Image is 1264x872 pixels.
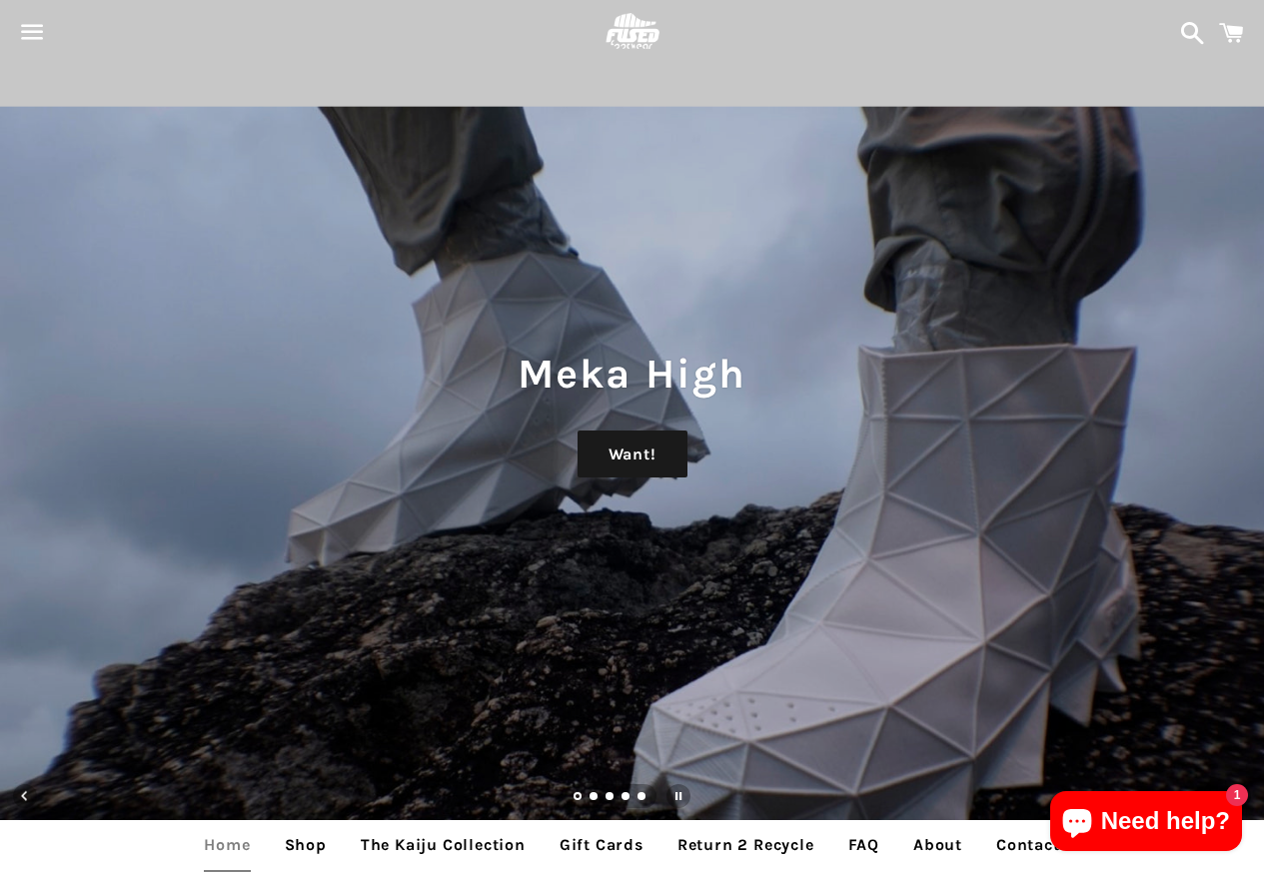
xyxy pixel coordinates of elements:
[1044,791,1248,856] inbox-online-store-chat: Shopify online store chat
[656,774,700,818] button: Pause slideshow
[637,793,647,803] a: Load slide 5
[578,431,687,478] a: Want!
[622,793,632,803] a: Load slide 4
[189,820,265,870] a: Home
[833,820,894,870] a: FAQ
[20,345,1244,403] h1: Meka High
[1217,774,1261,818] button: Next slide
[662,820,829,870] a: Return 2 Recycle
[3,774,47,818] button: Previous slide
[545,820,658,870] a: Gift Cards
[590,793,600,803] a: Load slide 2
[606,793,616,803] a: Load slide 3
[574,793,584,803] a: Slide 1, current
[981,820,1075,870] a: Contact
[270,820,342,870] a: Shop
[898,820,977,870] a: About
[346,820,541,870] a: The Kaiju Collection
